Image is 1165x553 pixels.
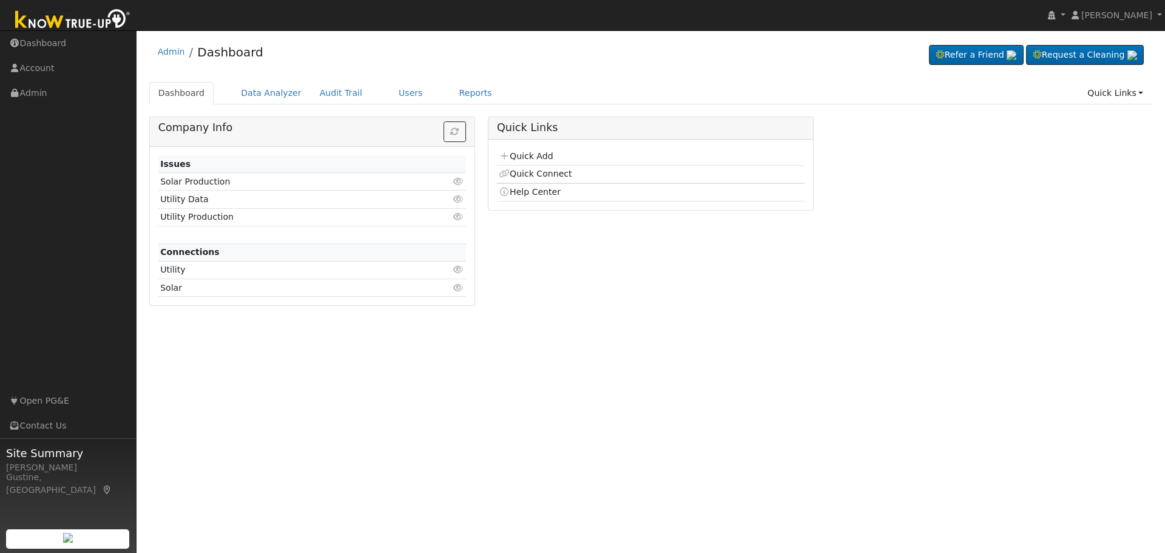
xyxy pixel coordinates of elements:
a: Request a Cleaning [1026,45,1144,66]
a: Data Analyzer [232,82,311,104]
h5: Company Info [158,121,466,134]
strong: Connections [160,247,220,257]
img: Know True-Up [9,7,137,34]
td: Utility [158,261,416,279]
div: [PERSON_NAME] [6,461,130,474]
i: Click to view [453,195,464,203]
div: Gustine, [GEOGRAPHIC_DATA] [6,471,130,497]
img: retrieve [1007,50,1016,60]
a: Quick Links [1078,82,1152,104]
h5: Quick Links [497,121,805,134]
a: Quick Add [499,151,553,161]
td: Solar [158,279,416,297]
i: Click to view [453,177,464,186]
td: Utility Data [158,191,416,208]
span: Site Summary [6,445,130,461]
img: retrieve [63,533,73,543]
a: Admin [158,47,185,56]
td: Utility Production [158,208,416,226]
a: Dashboard [149,82,214,104]
i: Click to view [453,212,464,221]
a: Dashboard [197,45,263,59]
a: Reports [450,82,501,104]
a: Users [390,82,432,104]
a: Map [102,485,113,495]
a: Help Center [499,187,561,197]
a: Quick Connect [499,169,572,178]
i: Click to view [453,265,464,274]
a: Refer a Friend [929,45,1024,66]
img: retrieve [1127,50,1137,60]
strong: Issues [160,159,191,169]
i: Click to view [453,283,464,292]
td: Solar Production [158,173,416,191]
span: [PERSON_NAME] [1081,10,1152,20]
a: Audit Trail [311,82,371,104]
